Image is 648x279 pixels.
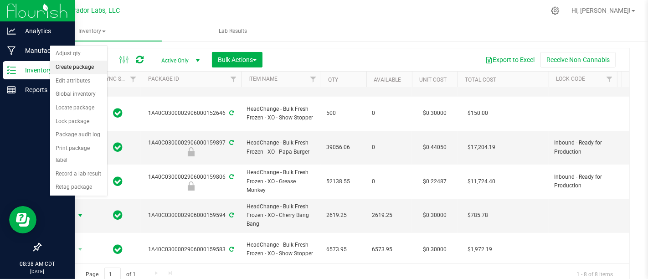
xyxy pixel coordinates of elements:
[212,52,262,67] button: Bulk Actions
[463,243,497,256] span: $1,972.19
[326,143,361,152] span: 39056.06
[139,147,242,156] div: Inbound - Ready for Production
[554,173,612,190] span: Inbound - Ready for Production
[571,7,631,14] span: Hi, [PERSON_NAME]!
[412,131,458,165] td: $0.44050
[412,233,458,267] td: $0.30000
[7,66,16,75] inline-svg: Inventory
[7,85,16,94] inline-svg: Reports
[463,107,493,120] span: $150.00
[602,72,617,87] a: Filter
[9,206,36,233] iframe: Resource center
[306,72,321,87] a: Filter
[228,212,234,218] span: Sync from Compliance System
[50,88,107,101] li: Global inventory
[50,181,107,194] li: Retag package
[139,211,242,220] div: 1A40C0300002906000159594
[228,174,234,180] span: Sync from Compliance System
[163,22,303,41] a: Lab Results
[372,143,406,152] span: 0
[372,245,406,254] span: 6573.95
[465,77,496,83] a: Total Cost
[16,65,71,76] p: Inventory
[247,139,315,156] span: HeadChange - Bulk Fresh Frozen - XO - Papa Burger
[75,243,86,256] span: select
[463,175,500,188] span: $11,724.40
[113,107,123,119] span: In Sync
[103,76,138,82] a: Sync Status
[372,109,406,118] span: 0
[16,84,71,95] p: Reports
[113,209,123,222] span: In Sync
[412,165,458,199] td: $0.22487
[247,105,315,122] span: HeadChange - Bulk Fresh Frozen - XO - Show Stopper
[248,76,278,82] a: Item Name
[372,211,406,220] span: 2619.25
[113,175,123,188] span: In Sync
[16,45,71,56] p: Manufacturing
[247,202,315,229] span: HeadChange - Bulk Fresh Frozen - XO - Cherry Bang Bang
[550,6,561,15] div: Manage settings
[113,141,123,154] span: In Sync
[148,76,179,82] a: Package ID
[75,209,86,222] span: select
[326,109,361,118] span: 500
[372,177,406,186] span: 0
[326,177,361,186] span: 52138.55
[4,268,71,275] p: [DATE]
[247,241,315,258] span: HeadChange - Bulk Fresh Frozen - XO - Show Stopper
[247,168,315,195] span: HeadChange - Bulk Fresh Frozen - XO - Grease Monkey
[139,109,242,118] div: 1A40C0300002906000152646
[7,46,16,55] inline-svg: Manufacturing
[326,245,361,254] span: 6573.95
[113,243,123,256] span: In Sync
[326,211,361,220] span: 2619.25
[139,139,242,156] div: 1A40C0300002906000159897
[50,61,107,74] li: Create package
[412,199,458,233] td: $0.30000
[139,173,242,191] div: 1A40C0300002906000159806
[540,52,616,67] button: Receive Non-Cannabis
[16,26,71,36] p: Analytics
[50,167,107,181] li: Record a lab result
[50,101,107,115] li: Locate package
[50,115,107,129] li: Lock package
[228,246,234,253] span: Sync from Compliance System
[554,139,612,156] span: Inbound - Ready for Production
[50,128,107,142] li: Package audit log
[50,47,107,61] li: Adjust qty
[328,77,338,83] a: Qty
[126,72,141,87] a: Filter
[50,74,107,88] li: Edit attributes
[226,72,241,87] a: Filter
[7,26,16,36] inline-svg: Analytics
[139,181,242,191] div: Inbound - Ready for Production
[228,110,234,116] span: Sync from Compliance System
[374,77,401,83] a: Available
[139,245,242,254] div: 1A40C0300002906000159583
[228,139,234,146] span: Sync from Compliance System
[556,76,585,82] a: Lock Code
[22,22,162,41] a: Inventory
[66,7,120,15] span: Curador Labs, LLC
[463,141,500,154] span: $17,204.19
[479,52,540,67] button: Export to Excel
[218,56,257,63] span: Bulk Actions
[419,77,447,83] a: Unit Cost
[412,97,458,131] td: $0.30000
[50,142,107,167] li: Print package label
[4,260,71,268] p: 08:38 AM CDT
[206,27,259,35] span: Lab Results
[463,209,493,222] span: $785.78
